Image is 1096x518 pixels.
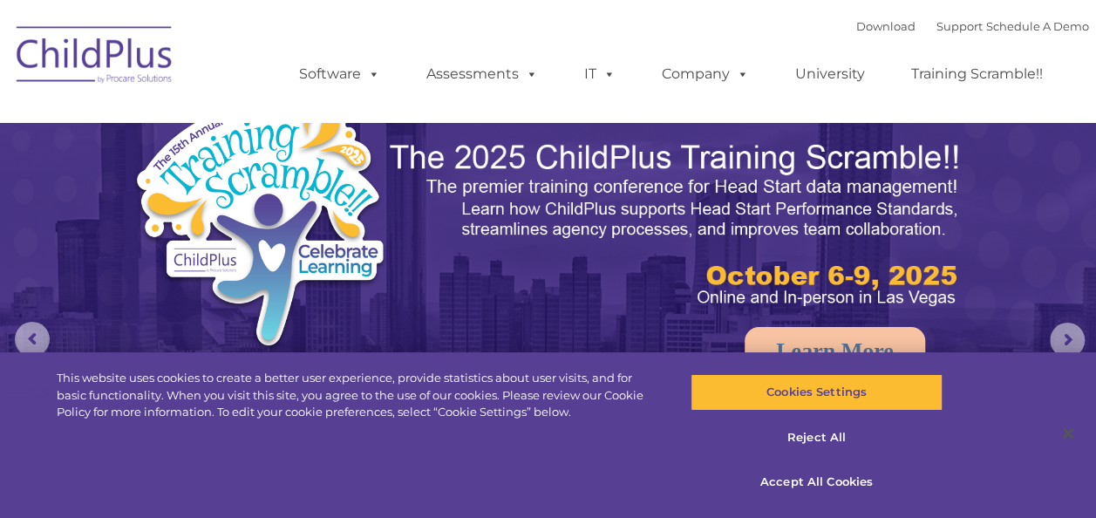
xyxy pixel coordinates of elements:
button: Reject All [691,419,943,456]
a: University [778,57,882,92]
button: Cookies Settings [691,374,943,411]
a: Company [644,57,766,92]
button: Accept All Cookies [691,464,943,501]
a: Download [856,19,916,33]
a: Software [282,57,398,92]
div: This website uses cookies to create a better user experience, provide statistics about user visit... [57,370,657,421]
span: Phone number [242,187,317,200]
a: Schedule A Demo [986,19,1089,33]
span: Last name [242,115,296,128]
button: Close [1049,414,1087,453]
a: Assessments [409,57,555,92]
img: ChildPlus by Procare Solutions [8,14,182,101]
a: IT [567,57,633,92]
a: Training Scramble!! [894,57,1060,92]
font: | [856,19,1089,33]
a: Learn More [745,327,925,376]
a: Support [936,19,983,33]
